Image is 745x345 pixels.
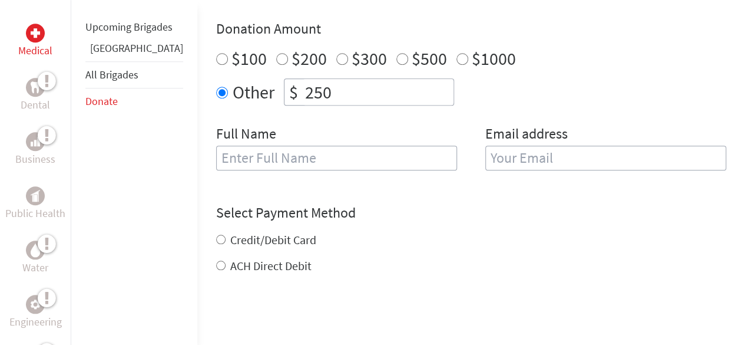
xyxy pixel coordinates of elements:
li: All Brigades [85,61,183,88]
div: Dental [26,78,45,97]
label: $100 [231,47,267,70]
p: Business [15,151,55,167]
label: Credit/Debit Card [230,232,316,247]
li: Upcoming Brigades [85,14,183,40]
a: WaterWater [22,241,48,276]
div: Medical [26,24,45,42]
label: $200 [292,47,327,70]
p: Water [22,259,48,276]
a: EngineeringEngineering [9,295,62,330]
p: Dental [21,97,50,113]
a: MedicalMedical [18,24,52,59]
div: Public Health [26,186,45,205]
li: Panama [85,40,183,61]
img: Medical [31,28,40,38]
img: Business [31,137,40,146]
a: All Brigades [85,68,138,81]
label: Email address [485,124,568,146]
img: Dental [31,81,40,93]
iframe: reCAPTCHA [216,298,395,344]
div: Water [26,241,45,259]
label: Other [233,78,274,106]
img: Engineering [31,300,40,309]
a: Public HealthPublic Health [5,186,65,222]
label: Full Name [216,124,276,146]
a: DentalDental [21,78,50,113]
a: Donate [85,94,118,108]
input: Enter Full Name [216,146,457,170]
label: $1000 [472,47,516,70]
div: Business [26,132,45,151]
img: Public Health [31,190,40,202]
a: [GEOGRAPHIC_DATA] [90,41,183,55]
label: ACH Direct Debit [230,258,312,273]
div: Engineering [26,295,45,314]
img: Water [31,243,40,257]
label: $300 [352,47,387,70]
a: BusinessBusiness [15,132,55,167]
p: Public Health [5,205,65,222]
label: $500 [412,47,447,70]
h4: Select Payment Method [216,203,726,222]
p: Engineering [9,314,62,330]
p: Medical [18,42,52,59]
input: Your Email [485,146,726,170]
div: $ [284,79,303,105]
input: Enter Amount [303,79,453,105]
a: Upcoming Brigades [85,20,173,34]
li: Donate [85,88,183,114]
h4: Donation Amount [216,19,726,38]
